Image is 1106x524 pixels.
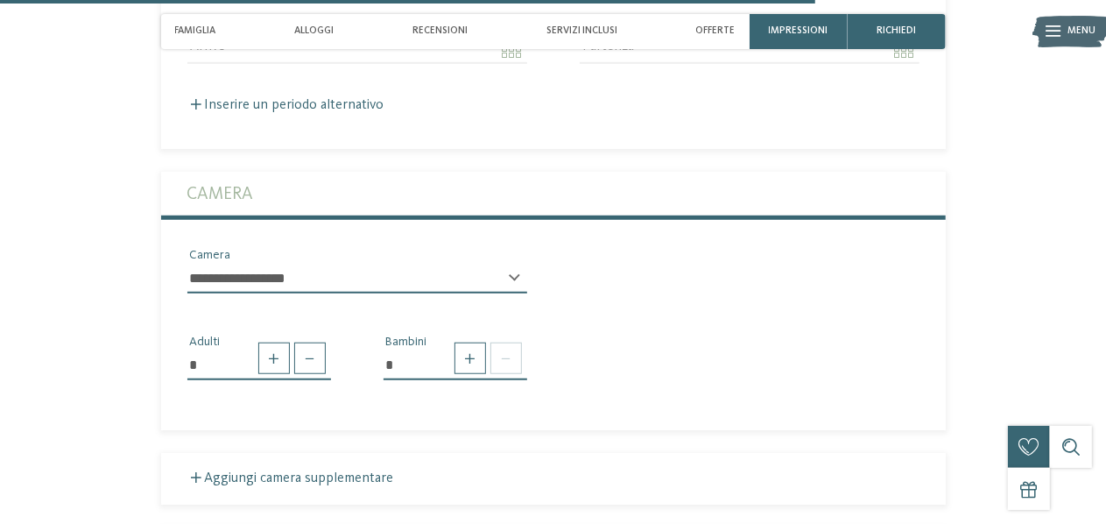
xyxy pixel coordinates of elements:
[877,25,916,37] span: richiedi
[769,25,828,37] span: Impressioni
[546,25,617,37] span: Servizi inclusi
[412,25,468,37] span: Recensioni
[294,25,334,37] span: Alloggi
[175,25,216,37] span: Famiglia
[187,471,394,485] label: Aggiungi camera supplementare
[187,98,384,112] label: Inserire un periodo alternativo
[696,25,736,37] span: Offerte
[187,172,919,216] label: Camera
